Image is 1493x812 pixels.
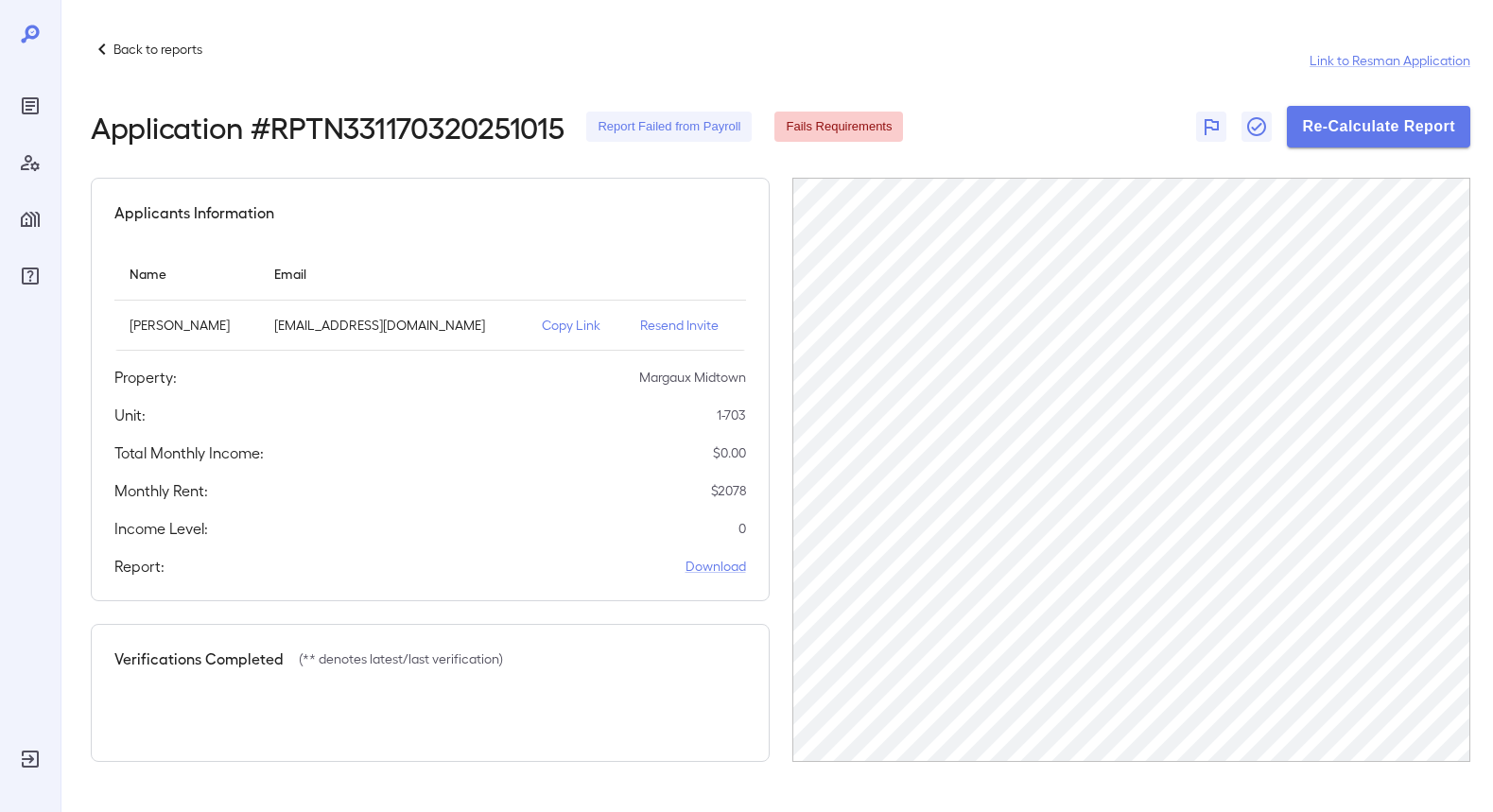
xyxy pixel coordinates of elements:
[15,744,45,774] div: Log Out
[114,441,264,464] h5: Total Monthly Income:
[130,316,244,335] p: [PERSON_NAME]
[114,247,259,301] th: Name
[586,118,752,136] span: Report Failed from Payroll
[91,110,564,144] h2: Application # RPTN331170320251015
[114,479,208,502] h5: Monthly Rent:
[774,118,903,136] span: Fails Requirements
[1241,112,1272,142] button: Close Report
[542,316,610,335] p: Copy Link
[114,201,274,224] h5: Applicants Information
[640,316,731,335] p: Resend Invite
[1196,112,1226,142] button: Flag Report
[113,40,202,59] p: Back to reports
[711,481,746,500] p: $ 2078
[15,91,45,121] div: Reports
[259,247,527,301] th: Email
[1310,51,1470,70] a: Link to Resman Application
[686,557,746,576] a: Download
[639,368,746,387] p: Margaux Midtown
[274,316,512,335] p: [EMAIL_ADDRESS][DOMAIN_NAME]
[114,247,746,351] table: simple table
[114,648,284,670] h5: Verifications Completed
[738,519,746,538] p: 0
[15,261,45,291] div: FAQ
[15,147,45,178] div: Manage Users
[1287,106,1470,147] button: Re-Calculate Report
[713,443,746,462] p: $ 0.00
[299,649,503,668] p: (** denotes latest/last verification)
[114,366,177,389] h5: Property:
[15,204,45,234] div: Manage Properties
[717,406,746,424] p: 1-703
[114,404,146,426] h5: Unit:
[114,555,165,578] h5: Report:
[114,517,208,540] h5: Income Level:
